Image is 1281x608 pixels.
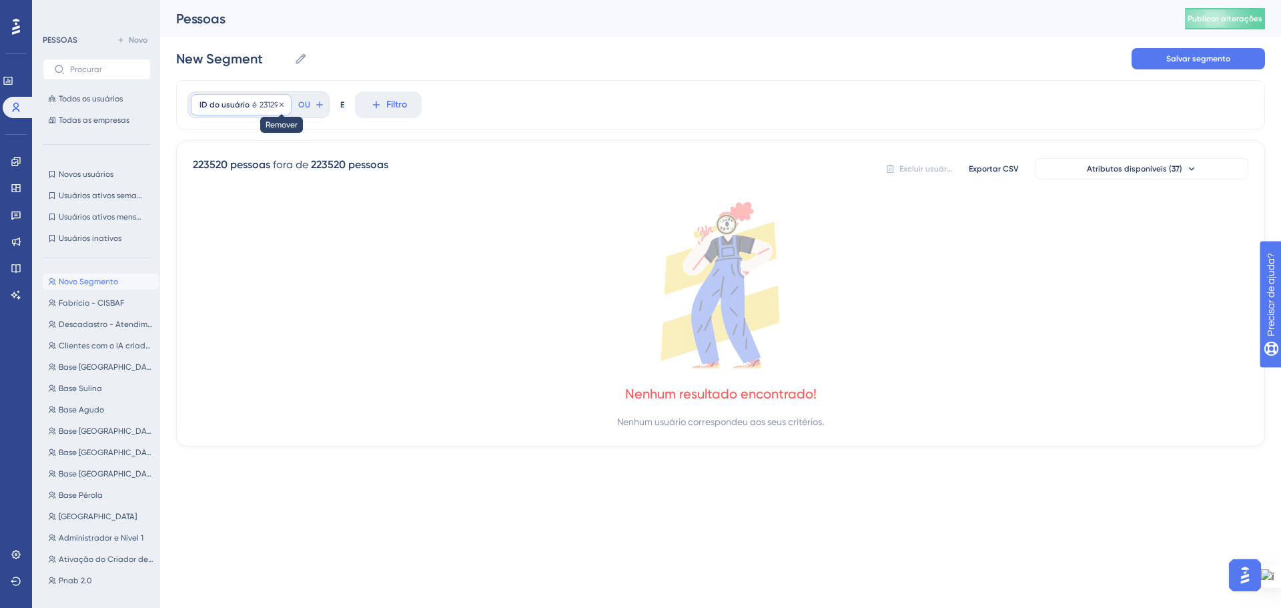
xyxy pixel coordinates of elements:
button: Base Agudo [43,402,159,418]
font: [GEOGRAPHIC_DATA] [59,512,137,521]
button: Salvar segmento [1132,48,1265,69]
font: Todos os usuários [59,94,123,103]
font: 223520 [193,158,228,171]
font: é [252,100,257,109]
button: Pnab 2.0 [43,573,159,589]
font: Exportar CSV [969,164,1019,174]
font: Salvar segmento [1166,54,1230,63]
font: Todas as empresas [59,115,129,125]
button: Clientes com o IA criador de documentos ativos: [43,338,159,354]
font: pessoas [348,158,388,171]
button: Usuários ativos semanais [43,188,151,204]
font: Nenhum resultado encontrado! [625,386,817,402]
font: Filtro [386,99,407,110]
font: Usuários inativos [59,234,121,243]
font: Excluir usuários [899,164,957,174]
button: Fabrício - CISBAF [43,295,159,311]
font: Base [GEOGRAPHIC_DATA] [59,426,157,436]
font: pessoas [230,158,270,171]
button: Ativação do Criador de Documentos com IA [43,551,159,567]
font: OU [298,100,310,109]
font: Ativação do Criador de Documentos com IA [59,555,225,564]
button: Novo Segmento [43,274,159,290]
input: Nome do segmento [176,49,289,68]
font: fora de [273,158,308,171]
font: Usuários ativos mensais [59,212,147,222]
button: Base Sulina [43,380,159,396]
font: Novo [129,35,147,45]
font: Pessoas [176,11,226,27]
font: 231295 [260,100,283,109]
button: Excluir usuários [885,158,952,180]
font: Usuários ativos semanais [59,191,152,200]
iframe: Iniciador do Assistente de IA do UserGuiding [1225,555,1265,595]
button: [GEOGRAPHIC_DATA] [43,509,159,525]
font: Descadastro - Atendimento automático IA Whatsapp [59,320,264,329]
font: Novos usuários [59,170,113,179]
button: Usuários ativos mensais [43,209,151,225]
button: Base [GEOGRAPHIC_DATA] [43,444,159,461]
button: Base [GEOGRAPHIC_DATA] [43,359,159,375]
font: Publicar alterações [1188,14,1262,23]
font: Pnab 2.0 [59,576,92,585]
font: Base [GEOGRAPHIC_DATA] [59,469,157,479]
button: Base [GEOGRAPHIC_DATA] [43,423,159,439]
font: E [340,100,344,109]
font: Base Agudo [59,405,104,414]
font: Administrador e Nível 1 [59,533,143,543]
font: Base [GEOGRAPHIC_DATA] [59,448,157,457]
button: Novo [113,32,151,48]
font: PESSOAS [43,35,77,45]
button: Todos os usuários [43,91,151,107]
button: Base Pérola [43,487,159,503]
font: Novo Segmento [59,277,118,286]
font: Base Pérola [59,491,103,500]
font: Atributos disponíveis (37) [1087,164,1182,174]
font: Precisar de ajuda? [31,6,115,16]
button: Todas as empresas [43,112,151,128]
button: Filtro [355,91,422,118]
button: Base [GEOGRAPHIC_DATA] [43,466,159,482]
font: Base [GEOGRAPHIC_DATA] [59,362,157,372]
button: Atributos disponíveis (37) [1035,158,1248,180]
button: Descadastro - Atendimento automático IA Whatsapp [43,316,159,332]
button: OU [297,94,326,115]
font: Fabrício - CISBAF [59,298,124,308]
font: 223520 [311,158,346,171]
button: Usuários inativos [43,230,151,246]
font: Nenhum usuário correspondeu aos seus critérios. [617,416,824,427]
font: Base Sulina [59,384,102,393]
button: Publicar alterações [1185,8,1265,29]
font: Clientes com o IA criador de documentos ativos: [59,341,240,350]
button: Exportar CSV [960,158,1027,180]
button: Administrador e Nível 1 [43,530,159,546]
input: Procurar [70,65,139,74]
button: Novos usuários [43,166,151,182]
font: ID do usuário [199,100,250,109]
